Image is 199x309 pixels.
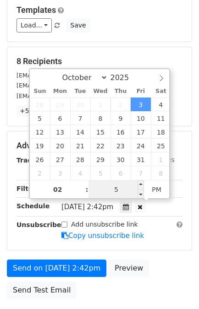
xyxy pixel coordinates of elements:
[30,111,50,125] span: October 5, 2025
[30,98,50,111] span: September 28, 2025
[131,139,151,152] span: October 24, 2025
[151,125,171,139] span: October 18, 2025
[17,18,52,33] a: Load...
[111,98,131,111] span: October 2, 2025
[30,125,50,139] span: October 12, 2025
[50,152,70,166] span: October 27, 2025
[70,125,90,139] span: October 14, 2025
[153,265,199,309] iframe: Chat Widget
[71,220,138,229] label: Add unsubscribe link
[151,166,171,180] span: November 8, 2025
[131,166,151,180] span: November 7, 2025
[30,139,50,152] span: October 19, 2025
[151,139,171,152] span: October 25, 2025
[151,98,171,111] span: October 4, 2025
[151,111,171,125] span: October 11, 2025
[17,56,182,66] h5: 8 Recipients
[17,141,182,151] h5: Advanced
[131,125,151,139] span: October 17, 2025
[17,82,119,89] small: [EMAIL_ADDRESS][DOMAIN_NAME]
[86,180,88,199] span: :
[90,139,111,152] span: October 22, 2025
[88,180,144,199] input: Minute
[70,152,90,166] span: October 28, 2025
[17,157,47,164] strong: Tracking
[50,111,70,125] span: October 6, 2025
[109,260,149,277] a: Preview
[30,166,50,180] span: November 2, 2025
[61,203,113,211] span: [DATE] 2:42pm
[7,260,106,277] a: Send on [DATE] 2:42pm
[111,111,131,125] span: October 9, 2025
[7,282,77,299] a: Send Test Email
[70,139,90,152] span: October 21, 2025
[50,166,70,180] span: November 3, 2025
[131,111,151,125] span: October 10, 2025
[17,105,51,117] a: +5 more
[108,73,141,82] input: Year
[66,18,90,33] button: Save
[151,88,171,94] span: Sat
[111,88,131,94] span: Thu
[111,125,131,139] span: October 16, 2025
[131,88,151,94] span: Fri
[50,125,70,139] span: October 13, 2025
[30,180,86,199] input: Hour
[90,111,111,125] span: October 8, 2025
[90,152,111,166] span: October 29, 2025
[131,98,151,111] span: October 3, 2025
[90,88,111,94] span: Wed
[90,166,111,180] span: November 5, 2025
[61,232,144,240] a: Copy unsubscribe link
[30,88,50,94] span: Sun
[17,72,119,79] small: [EMAIL_ADDRESS][DOMAIN_NAME]
[17,5,56,15] a: Templates
[70,98,90,111] span: September 30, 2025
[50,98,70,111] span: September 29, 2025
[50,88,70,94] span: Mon
[17,221,61,228] strong: Unsubscribe
[144,180,169,199] span: Click to toggle
[17,185,40,192] strong: Filters
[111,152,131,166] span: October 30, 2025
[90,98,111,111] span: October 1, 2025
[70,111,90,125] span: October 7, 2025
[90,125,111,139] span: October 15, 2025
[70,166,90,180] span: November 4, 2025
[151,152,171,166] span: November 1, 2025
[111,166,131,180] span: November 6, 2025
[111,139,131,152] span: October 23, 2025
[70,88,90,94] span: Tue
[17,92,119,99] small: [EMAIL_ADDRESS][DOMAIN_NAME]
[131,152,151,166] span: October 31, 2025
[50,139,70,152] span: October 20, 2025
[17,202,50,210] strong: Schedule
[30,152,50,166] span: October 26, 2025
